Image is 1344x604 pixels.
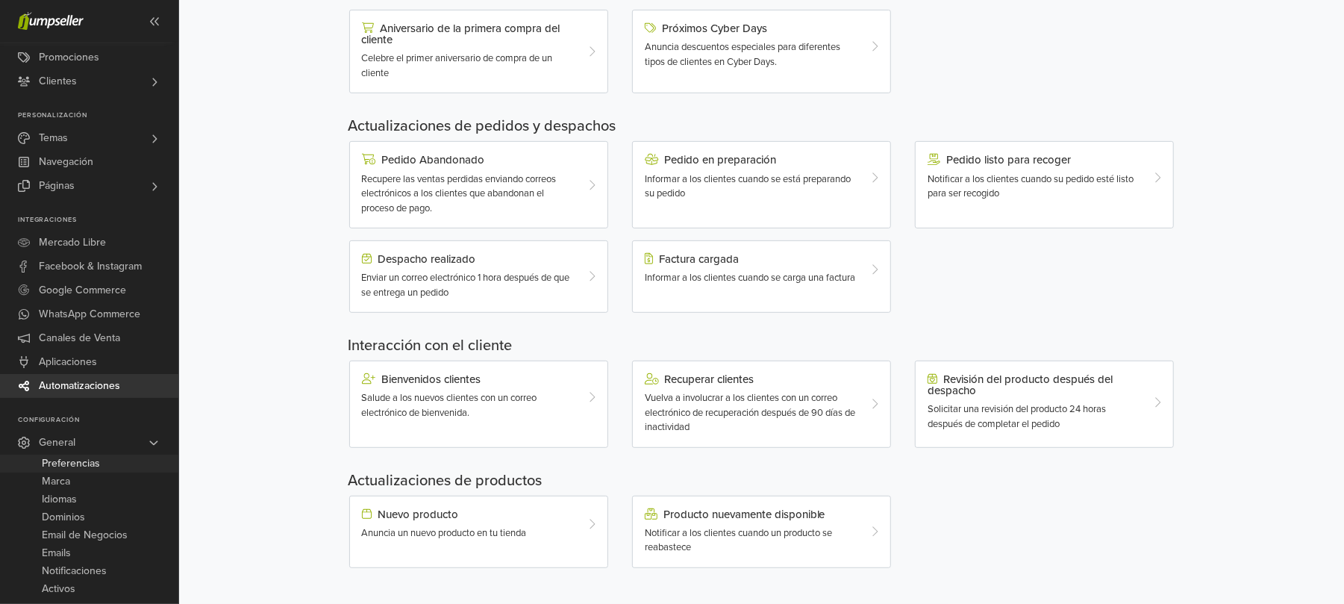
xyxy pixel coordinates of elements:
span: Páginas [39,174,75,198]
p: Configuración [18,416,178,425]
span: Recupere las ventas perdidas enviando correos electrónicos a los clientes que abandonan el proces... [362,173,557,214]
span: Aplicaciones [39,350,97,374]
div: Pedido listo para recoger [928,154,1140,166]
span: Notificar a los clientes cuando su pedido esté listo para ser recogido [928,173,1134,200]
span: Activos [42,580,75,598]
span: Anuncia un nuevo producto en tu tienda [362,527,527,539]
span: Mercado Libre [39,231,106,255]
p: Integraciones [18,216,178,225]
h5: Actualizaciones de pedidos y despachos [348,117,1175,135]
span: Facebook & Instagram [39,255,142,278]
span: WhatsApp Commerce [39,302,140,326]
div: Aniversario de la primera compra del cliente [362,22,575,46]
span: Email de Negocios [42,526,128,544]
div: Despacho realizado [362,253,575,265]
div: Bienvenidos clientes [362,373,575,385]
span: Preferencias [42,455,100,473]
span: Emails [42,544,71,562]
span: Dominios [42,508,85,526]
span: Clientes [39,69,77,93]
div: Pedido en preparación [645,154,857,166]
div: Factura cargada [645,253,857,265]
span: Notificaciones [42,562,107,580]
span: Celebre el primer aniversario de compra de un cliente [362,52,553,79]
span: Navegación [39,150,93,174]
span: Google Commerce [39,278,126,302]
span: Promociones [39,46,99,69]
span: Vuelva a involucrar a los clientes con un correo electrónico de recuperación después de 90 días d... [645,392,855,433]
div: Nuevo producto [362,508,575,520]
span: Canales de Venta [39,326,120,350]
div: Revisión del producto después del despacho [928,373,1140,396]
p: Personalización [18,111,178,120]
div: Recuperar clientes [645,373,857,385]
span: Informar a los clientes cuando se carga una factura [645,272,855,284]
span: Enviar un correo electrónico 1 hora después de que se entrega un pedido [362,272,570,299]
span: Notificar a los clientes cuando un producto se reabastece [645,527,832,554]
div: Producto nuevamente disponible [645,508,857,520]
span: Salude a los nuevos clientes con un correo electrónico de bienvenida. [362,392,537,419]
span: Informar a los clientes cuando se está preparando su pedido [645,173,851,200]
span: Automatizaciones [39,374,120,398]
span: Marca [42,473,70,491]
span: Temas [39,126,68,150]
div: Próximos Cyber Days [645,22,857,34]
div: Pedido Abandonado [362,154,575,166]
h5: Actualizaciones de productos [348,472,1175,490]
span: Anuncia descuentos especiales para diferentes tipos de clientes en Cyber Days. [645,41,840,68]
span: Solicitar una revisión del producto 24 horas después de completar el pedido [928,403,1106,430]
span: Idiomas [42,491,77,508]
h5: Interacción con el cliente [348,337,1175,355]
span: General [39,431,75,455]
